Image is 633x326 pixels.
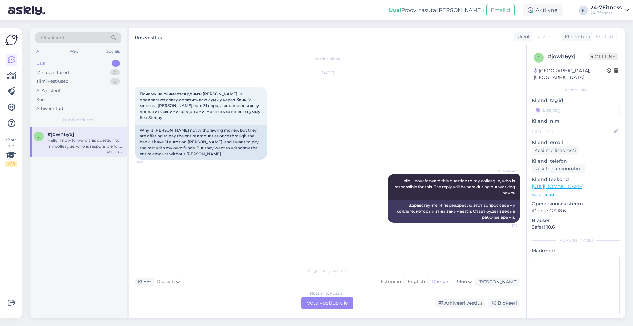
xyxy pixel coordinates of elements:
div: Web [68,47,80,56]
div: Arhiveeri vestlus [435,299,485,308]
b: Uus! [389,7,401,13]
div: English [404,277,428,287]
p: iPhone OS 18.6 [532,207,620,214]
div: Küsi telefoninumbrit [532,164,585,173]
div: [GEOGRAPHIC_DATA], [GEOGRAPHIC_DATA] [534,67,607,81]
div: Aktiivne [523,4,563,16]
div: 0 [110,78,120,85]
p: Brauser [532,217,620,224]
img: Askly Logo [5,34,18,46]
div: Uus [36,60,45,67]
div: [PERSON_NAME] [532,237,620,243]
div: Vestlus algas [135,56,520,62]
span: Uued vestlused [63,117,94,123]
div: # jowh6yxj [548,53,589,61]
label: Uus vestlus [135,32,162,41]
div: 2 / 3 [5,161,17,167]
p: Kliendi tag'id [532,97,620,104]
div: Valige keel ja vastake [135,268,520,274]
span: 8:12 [137,160,162,165]
div: F [579,6,588,15]
div: [PERSON_NAME] [476,279,518,285]
p: Klienditeekond [532,176,620,183]
a: [URL][DOMAIN_NAME] [532,183,584,189]
span: Почему не снимается деньги [PERSON_NAME] , а предлагают сразу оплатить всю сумму через банк. У ме... [140,91,261,120]
div: Minu vestlused [36,69,69,76]
span: English [596,33,613,40]
div: Socials [105,47,121,56]
div: Arhiveeritud [36,105,63,112]
div: 24-7Fitness [590,5,622,10]
div: Здравствуйте! Я переадресую этот вопрос своему коллеге, который этим занимается. Ответ будет здес... [388,200,520,223]
div: All [35,47,43,56]
div: Klient [135,279,151,285]
p: Kliendi email [532,139,620,146]
div: 24-7fitness [590,10,622,15]
span: Russian [157,278,175,285]
div: Blokeeri [488,299,520,308]
p: Operatsioonisüsteem [532,200,620,207]
span: Hello, I now forward this question to my colleague, who is responsible for this. The reply will b... [394,178,516,195]
span: AI Assistent [493,169,518,174]
span: #jowh6yxj [47,132,74,137]
div: Klienditugi [562,33,590,40]
span: j [538,55,540,60]
div: Klient [514,33,530,40]
div: AI Assistent [36,87,61,94]
p: Märkmed [532,247,620,254]
p: Kliendi nimi [532,118,620,125]
span: Offline [589,53,618,60]
input: Lisa nimi [532,128,612,135]
div: Kliendi info [532,87,620,93]
div: Russian to Russian [310,290,345,296]
span: Russian [535,33,553,40]
div: [DATE] [135,70,520,76]
span: 8:12 [493,223,518,228]
span: Muu [457,279,467,284]
div: Russian [428,277,453,287]
div: Kõik [36,96,46,103]
div: Why is [PERSON_NAME] not withdrawing money, but they are offering to pay the entire amount at onc... [135,125,267,160]
div: Küsi meiliaadressi [532,146,579,155]
div: 1 [112,60,120,67]
div: [DATE] 8:12 [105,149,123,154]
span: Otsi kliente [41,34,67,41]
div: Hello, I now forward this question to my colleague, who is responsible for this. The reply will b... [47,137,123,149]
p: Safari 18.6 [532,224,620,231]
div: Estonian [377,277,404,287]
button: Emailid [486,4,515,16]
div: Tiimi vestlused [36,78,69,85]
a: 24-7Fitness24-7fitness [590,5,629,15]
p: Kliendi telefon [532,158,620,164]
div: Proovi tasuta [PERSON_NAME]: [389,6,484,14]
div: Võta vestlus üle [301,297,353,309]
span: j [38,134,40,139]
p: Vaata edasi ... [532,192,620,198]
input: Lisa tag [532,105,620,115]
div: Vaata siia [5,137,17,167]
div: 0 [110,69,120,76]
